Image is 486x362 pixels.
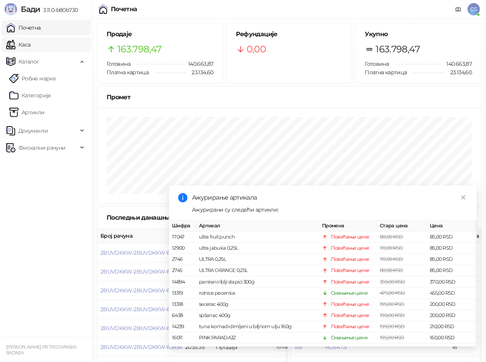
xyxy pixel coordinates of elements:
[365,69,407,76] span: Платна картица
[192,205,468,214] div: Ажурирани су следећи артикли:
[196,276,319,287] td: panirani riblji stapici 300g
[196,332,319,344] td: PINK PARADAJZ
[427,288,477,299] td: 455,00 RSD
[100,325,182,332] button: 2BUVDKKW-2BUVDKKW-83857
[100,268,182,275] button: 2BUVDKKW-2BUVDKKW-83860
[427,310,477,321] td: 200,00 RSD
[380,346,404,352] span: 165,00 RSD
[107,30,214,39] h5: Продаје
[196,321,319,332] td: tuna komadi dimljeni u biljnom ulju 160g
[427,344,477,355] td: 185,00 RSD
[18,54,39,69] span: Каталог
[441,60,472,68] span: 140.663,87
[331,312,369,319] div: Повећање цене
[169,332,196,344] td: 16011
[107,92,472,102] div: Промет
[107,213,209,222] div: Последњи данашњи рачуни
[380,245,403,251] span: 70,00 RSD
[196,254,319,265] td: ULTRA 0,25L
[196,299,319,310] td: secerac 400g
[380,267,403,273] span: 80,00 RSD
[459,193,468,202] a: Close
[380,279,405,284] span: 359,00 RSD
[427,276,477,287] td: 370,00 RSD
[5,3,17,15] img: Logo
[169,288,196,299] td: 13319
[427,254,477,265] td: 85,00 RSD
[331,278,369,285] div: Повећање цене
[380,312,405,318] span: 190,00 RSD
[196,344,319,355] td: JABUKA zlatni deli.
[365,30,472,39] h5: Укупно
[6,37,30,52] a: Каса
[380,256,403,262] span: 70,00 RSD
[331,267,369,274] div: Повећање цене
[6,20,41,35] a: Почетна
[169,310,196,321] td: 6438
[111,6,137,12] div: Почетна
[461,195,466,200] span: close
[427,243,477,254] td: 85,00 RSD
[196,265,319,276] td: ULTRA ORANGE 0,25L
[331,244,369,252] div: Повећање цене
[6,344,77,355] small: [PERSON_NAME] PR TRGOVINSKA RADNJA
[183,60,214,68] span: 140.663,87
[380,324,405,329] span: 199,00 RSD
[331,345,369,353] div: Повећање цене
[40,7,78,13] span: 3.11.0-b80b730
[169,254,196,265] td: 2746
[18,123,48,138] span: Документи
[445,68,472,77] span: 23.134,60
[100,249,181,256] button: 2BUVDKKW-2BUVDKKW-83861
[107,69,149,76] span: Платна картица
[169,321,196,332] td: 14239
[380,301,404,307] span: 195,00 RSD
[380,335,404,340] span: 195,00 RSD
[9,71,56,86] a: Робне марке
[178,193,187,202] span: info-circle
[331,255,369,263] div: Повећање цене
[319,220,377,232] th: Промена
[427,220,477,232] th: Цена
[331,289,367,297] div: Смањење цене
[452,3,464,15] a: Документација
[9,88,51,103] a: Категорије
[192,193,468,202] div: Ажурирање артикала
[427,265,477,276] td: 85,00 RSD
[247,42,266,57] span: 0,00
[169,243,196,254] td: 12900
[236,30,343,39] h5: Рефундације
[169,299,196,310] td: 13318
[427,232,477,243] td: 85,00 RSD
[427,332,477,344] td: 160,00 RSD
[169,232,196,243] td: 17047
[100,306,182,313] button: 2BUVDKKW-2BUVDKKW-83858
[169,344,196,355] td: 31
[427,299,477,310] td: 200,00 RSD
[169,265,196,276] td: 2745
[169,220,196,232] th: Шифра
[169,276,196,287] td: 14894
[196,220,319,232] th: Артикал
[100,344,182,350] button: 2BUVDKKW-2BUVDKKW-83856
[97,229,182,244] th: Број рачуна
[331,323,369,330] div: Повећање цене
[196,310,319,321] td: spšanac 400g
[117,42,162,57] span: 163.798,47
[107,60,130,67] span: Готовина
[196,243,319,254] td: ultra jabuka 0,25L
[380,234,403,240] span: 80,00 RSD
[331,334,367,342] div: Смањење цене
[9,105,45,120] a: ArtikliАртикли
[468,3,480,15] span: GS
[196,288,319,299] td: rolnice pecenica
[331,300,369,308] div: Повећање цене
[196,232,319,243] td: ultra fruit punch
[365,60,389,67] span: Готовина
[100,287,182,294] button: 2BUVDKKW-2BUVDKKW-83859
[376,42,420,57] span: 163.798,47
